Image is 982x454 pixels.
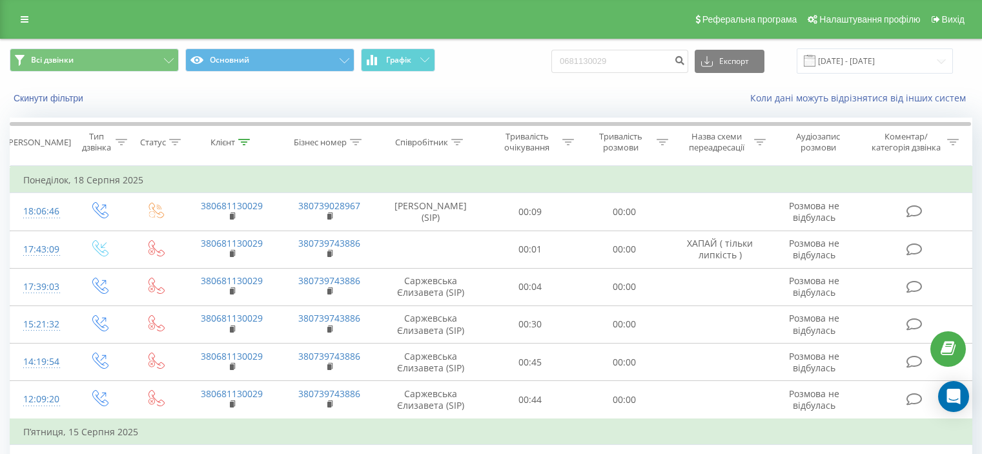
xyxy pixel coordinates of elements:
td: 00:44 [484,381,577,419]
button: Скинути фільтри [10,92,90,104]
a: 380681130029 [201,237,263,249]
span: Розмова не відбулась [789,350,839,374]
a: 380681130029 [201,312,263,324]
td: Саржевська Єлизавета (SIP) [378,381,484,419]
span: Розмова не відбулась [789,312,839,336]
span: Графік [386,56,411,65]
td: Саржевська Єлизавета (SIP) [378,305,484,343]
div: Назва схеми переадресації [683,131,751,153]
td: П’ятниця, 15 Серпня 2025 [10,419,972,445]
div: Бізнес номер [294,137,347,148]
span: Налаштування профілю [819,14,920,25]
td: 00:00 [577,381,671,419]
input: Пошук за номером [551,50,688,73]
a: 380681130029 [201,350,263,362]
a: 380739743886 [298,312,360,324]
td: Саржевська Єлизавета (SIP) [378,268,484,305]
a: 380739743886 [298,387,360,400]
td: 00:09 [484,193,577,231]
div: Статус [140,137,166,148]
div: 12:09:20 [23,387,57,412]
td: [PERSON_NAME] (SIP) [378,193,484,231]
a: 380739743886 [298,237,360,249]
div: Тип дзвінка [81,131,112,153]
td: Саржевська Єлизавета (SIP) [378,344,484,381]
a: 380681130029 [201,274,263,287]
div: 17:43:09 [23,237,57,262]
div: Тривалість розмови [589,131,653,153]
a: 380739743886 [298,274,360,287]
div: 17:39:03 [23,274,57,300]
div: [PERSON_NAME] [6,137,71,148]
span: Розмова не відбулась [789,274,839,298]
div: Тривалість очікування [495,131,560,153]
a: 380739028967 [298,200,360,212]
span: Розмова не відбулась [789,237,839,261]
div: Коментар/категорія дзвінка [868,131,944,153]
td: 00:45 [484,344,577,381]
span: Вихід [942,14,965,25]
div: Open Intercom Messenger [938,381,969,412]
div: Аудіозапис розмови [781,131,856,153]
a: 380739743886 [298,350,360,362]
td: 00:30 [484,305,577,343]
td: 00:00 [577,193,671,231]
span: Розмова не відбулась [789,200,839,223]
span: Всі дзвінки [31,55,74,65]
a: 380681130029 [201,387,263,400]
div: Співробітник [395,137,448,148]
div: 18:06:46 [23,199,57,224]
td: Понеділок, 18 Серпня 2025 [10,167,972,193]
button: Основний [185,48,354,72]
td: ХАПАЙ ( тільки липкість ) [671,231,768,268]
div: Клієнт [210,137,235,148]
td: 00:00 [577,305,671,343]
button: Графік [361,48,435,72]
div: 15:21:32 [23,312,57,337]
span: Реферальна програма [702,14,797,25]
a: 380681130029 [201,200,263,212]
button: Експорт [695,50,764,73]
div: 14:19:54 [23,349,57,375]
td: 00:00 [577,344,671,381]
td: 00:01 [484,231,577,268]
button: Всі дзвінки [10,48,179,72]
td: 00:00 [577,231,671,268]
span: Розмова не відбулась [789,387,839,411]
a: Коли дані можуть відрізнятися вiд інших систем [750,92,972,104]
td: 00:00 [577,268,671,305]
td: 00:04 [484,268,577,305]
